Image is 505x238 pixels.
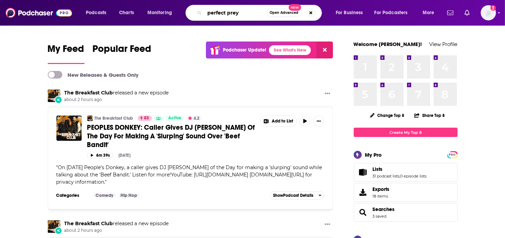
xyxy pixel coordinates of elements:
a: New Releases & Guests Only [48,71,139,79]
a: Show notifications dropdown [462,7,472,19]
a: PEOPLES DONKEY: Caller Gives DJ [PERSON_NAME] Of The Day For Making A 'Slurping' Sound Over 'Beef... [87,123,255,149]
span: Add to List [272,119,293,124]
h3: released a new episode [64,90,169,96]
span: Active [168,115,181,122]
button: Share Top 8 [414,109,445,122]
div: My Pro [365,152,382,158]
svg: Add a profile image [490,5,496,11]
a: 0 episode lists [400,174,427,178]
button: open menu [418,7,443,18]
span: Podcasts [86,8,106,18]
span: 18 items [373,194,390,199]
span: Searches [354,203,458,222]
a: View Profile [430,41,458,47]
span: Logged in as TaraKennedy [481,5,496,20]
span: PRO [448,152,457,157]
div: Search podcasts, credits, & more... [192,5,328,21]
input: Search podcasts, credits, & more... [205,7,267,18]
span: More [423,8,434,18]
img: The Breakfast Club [48,220,60,233]
button: Show More Button [322,220,333,229]
a: Create My Top 8 [354,128,458,137]
a: Popular Feed [93,43,152,64]
a: My Feed [48,43,84,64]
span: about 2 hours ago [64,228,169,234]
span: My Feed [48,43,84,59]
a: The Breakfast Club [64,220,113,227]
a: Show notifications dropdown [444,7,456,19]
h3: released a new episode [64,220,169,227]
span: Open Advanced [270,11,298,15]
span: For Podcasters [375,8,408,18]
div: New Episode [55,96,62,103]
span: about 2 hours ago [64,97,169,103]
button: open menu [370,7,418,18]
button: Show More Button [313,116,324,127]
a: Exports [354,183,458,202]
span: On [DATE] People’s Donkey, a caller gives DJ [PERSON_NAME] of the Day for making a 'slurping' sou... [56,164,322,185]
div: [DATE] [119,153,131,158]
span: Lists [373,166,383,172]
span: For Business [336,8,363,18]
img: User Profile [481,5,496,20]
span: Exports [373,186,390,192]
span: Exports [356,187,370,197]
button: Show More Button [261,116,297,126]
div: New Episode [55,227,62,235]
img: The Breakfast Club [87,116,93,121]
button: 6m 39s [87,152,113,158]
span: " " [56,164,322,185]
a: The Breakfast Club [94,116,133,121]
button: Change Top 8 [366,111,409,120]
span: 83 [144,115,149,122]
a: 3 saved [373,214,387,219]
span: Popular Feed [93,43,152,59]
button: Show profile menu [481,5,496,20]
a: Hip Hop [118,193,140,198]
span: PEOPLES DONKEY: Caller Gives DJ [PERSON_NAME] Of The Day For Making A 'Slurping' Sound Over 'Beef... [87,123,255,149]
a: Lists [356,167,370,177]
a: Active [165,116,184,121]
img: PEOPLES DONKEY: Caller Gives DJ Envy Donkey Of The Day For Making A 'Slurping' Sound Over 'Beef B... [56,116,82,141]
span: Show Podcast Details [273,193,313,198]
a: PRO [448,152,457,157]
a: 83 [138,116,152,121]
a: 31 podcast lists [373,174,400,178]
a: Charts [115,7,138,18]
span: Lists [354,163,458,182]
p: Podchaser Update! [223,47,266,53]
a: Searches [356,208,370,217]
button: Open AdvancedNew [267,9,301,17]
span: , [400,174,400,178]
button: ShowPodcast Details [270,191,325,200]
button: open menu [143,7,181,18]
a: Searches [373,206,395,212]
button: open menu [81,7,115,18]
span: New [289,4,301,11]
a: Welcome [PERSON_NAME]! [354,41,422,47]
img: Podchaser - Follow, Share and Rate Podcasts [6,6,72,19]
span: Monitoring [147,8,172,18]
img: The Breakfast Club [48,90,60,102]
button: Show More Button [322,90,333,98]
span: Charts [119,8,134,18]
a: See What's New [269,45,311,55]
button: 4.2 [186,116,202,121]
a: The Breakfast Club [64,90,113,96]
button: open menu [331,7,372,18]
a: Lists [373,166,427,172]
a: Comedy [93,193,116,198]
h3: Categories [56,193,88,198]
